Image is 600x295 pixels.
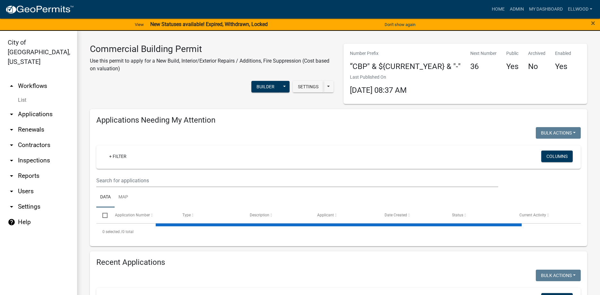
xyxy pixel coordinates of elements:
[507,3,526,15] a: Admin
[293,81,324,92] button: Settings
[244,207,311,223] datatable-header-cell: Description
[8,218,15,226] i: help
[513,207,581,223] datatable-header-cell: Current Activity
[115,187,132,208] a: Map
[350,86,407,95] span: [DATE] 08:37 AM
[350,74,407,81] p: Last Published On
[115,213,150,217] span: Application Number
[96,224,581,240] div: 0 total
[528,62,545,71] h4: No
[104,151,132,162] a: + Filter
[8,110,15,118] i: arrow_drop_down
[555,50,571,57] p: Enabled
[8,157,15,164] i: arrow_drop_down
[452,213,463,217] span: Status
[528,50,545,57] p: Archived
[536,270,581,281] button: Bulk Actions
[8,126,15,134] i: arrow_drop_down
[132,19,146,30] a: View
[526,3,565,15] a: My Dashboard
[385,213,407,217] span: Date Created
[8,172,15,180] i: arrow_drop_down
[519,213,546,217] span: Current Activity
[96,258,581,267] h4: Recent Applications
[102,230,122,234] span: 0 selected /
[96,187,115,208] a: Data
[470,62,497,71] h4: 36
[250,213,269,217] span: Description
[317,213,334,217] span: Applicant
[8,187,15,195] i: arrow_drop_down
[378,207,446,223] datatable-header-cell: Date Created
[536,127,581,139] button: Bulk Actions
[541,151,573,162] button: Columns
[96,207,109,223] datatable-header-cell: Select
[96,174,498,187] input: Search for applications
[591,19,595,28] span: ×
[565,3,595,15] a: Ellwood
[8,141,15,149] i: arrow_drop_down
[506,62,518,71] h4: Yes
[591,19,595,27] button: Close
[350,62,461,71] h4: “CBP" & ${CURRENT_YEAR} & "-"
[446,207,513,223] datatable-header-cell: Status
[90,44,334,55] h3: Commercial Building Permit
[506,50,518,57] p: Public
[8,203,15,211] i: arrow_drop_down
[470,50,497,57] p: Next Number
[251,81,280,92] button: Builder
[382,19,418,30] button: Don't show again
[8,82,15,90] i: arrow_drop_up
[176,207,243,223] datatable-header-cell: Type
[96,116,581,125] h4: Applications Needing My Attention
[109,207,176,223] datatable-header-cell: Application Number
[489,3,507,15] a: Home
[90,57,334,73] p: Use this permit to apply for a New Build, Interior/Exterior Repairs / Additions, Fire Suppression...
[555,62,571,71] h4: Yes
[182,213,191,217] span: Type
[311,207,378,223] datatable-header-cell: Applicant
[350,50,461,57] p: Number Prefix
[150,21,268,27] strong: New Statuses available! Expired, Withdrawn, Locked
